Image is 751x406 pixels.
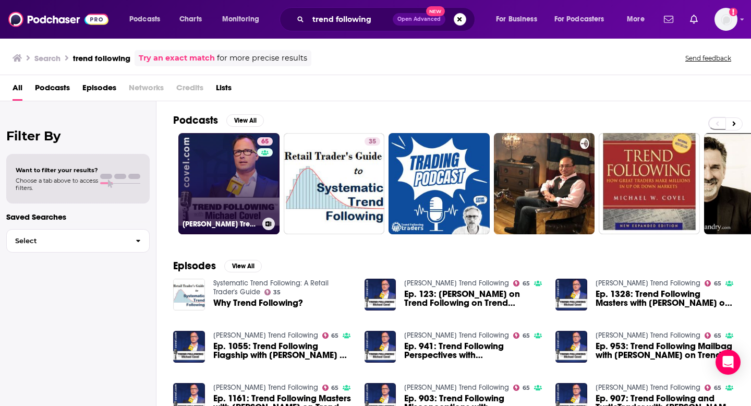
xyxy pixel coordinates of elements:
[34,53,60,63] h3: Search
[8,9,108,29] img: Podchaser - Follow, Share and Rate Podcasts
[596,383,700,392] a: Michael Covel's Trend Following
[426,6,445,16] span: New
[365,331,396,363] img: Ep. 941: Trend Following Perspectives with Michael Covel on Trend Following Radio
[264,289,281,295] a: 35
[213,298,303,307] a: Why Trend Following?
[173,331,205,363] img: Ep. 1055: Trend Following Flagship with Michael Covel on Trend Following Radio
[555,331,587,363] img: Ep. 953: Trend Following Mailbag with Michael Covel on Trend Following Radio
[365,279,396,311] a: Ep. 123: Michael Covel on Trend Following on Trend Following Radio
[365,137,380,146] a: 35
[257,137,273,146] a: 65
[686,10,702,28] a: Show notifications dropdown
[393,13,445,26] button: Open AdvancedNew
[714,8,737,31] button: Show profile menu
[322,385,339,391] a: 65
[129,79,164,101] span: Networks
[226,114,264,127] button: View All
[289,7,485,31] div: Search podcasts, credits, & more...
[404,331,509,340] a: Michael Covel's Trend Following
[222,12,259,27] span: Monitoring
[620,11,658,28] button: open menu
[173,259,216,272] h2: Episodes
[261,137,269,147] span: 65
[596,342,734,360] span: Ep. 953: Trend Following Mailbag with [PERSON_NAME] on Trend Following Radio
[35,79,70,101] a: Podcasts
[596,331,700,340] a: Michael Covel's Trend Following
[404,383,509,392] a: Michael Covel's Trend Following
[513,332,530,339] a: 65
[213,383,318,392] a: Michael Covel's Trend Following
[7,237,127,244] span: Select
[496,12,537,27] span: For Business
[714,333,721,338] span: 65
[404,342,543,360] a: Ep. 941: Trend Following Perspectives with Michael Covel on Trend Following Radio
[216,79,232,101] a: Lists
[331,333,338,338] span: 65
[596,279,700,288] a: Michael Covel's Trend Following
[523,386,530,390] span: 65
[714,8,737,31] img: User Profile
[224,260,262,272] button: View All
[716,350,741,375] div: Open Intercom Messenger
[660,10,677,28] a: Show notifications dropdown
[714,386,721,390] span: 65
[705,280,721,286] a: 65
[489,11,550,28] button: open menu
[179,12,202,27] span: Charts
[173,114,264,127] a: PodcastsView All
[523,333,530,338] span: 65
[705,332,721,339] a: 65
[555,279,587,311] a: Ep. 1328: Trend Following Masters with Michael Covel on Trend Following Radio
[173,259,262,272] a: EpisodesView All
[322,332,339,339] a: 65
[714,8,737,31] span: Logged in as megcassidy
[139,52,215,64] a: Try an exact match
[173,11,208,28] a: Charts
[122,11,174,28] button: open menu
[178,133,280,234] a: 65[PERSON_NAME] Trend Following
[729,8,737,16] svg: Add a profile image
[173,114,218,127] h2: Podcasts
[183,220,258,229] h3: [PERSON_NAME] Trend Following
[6,128,150,144] h2: Filter By
[16,177,98,192] span: Choose a tab above to access filters.
[714,281,721,286] span: 65
[73,53,130,63] h3: trend following
[129,12,160,27] span: Podcasts
[284,133,385,234] a: 35
[513,280,530,286] a: 65
[548,11,620,28] button: open menu
[404,290,543,307] a: Ep. 123: Michael Covel on Trend Following on Trend Following Radio
[596,290,734,307] a: Ep. 1328: Trend Following Masters with Michael Covel on Trend Following Radio
[369,137,376,147] span: 35
[596,290,734,307] span: Ep. 1328: Trend Following Masters with [PERSON_NAME] on Trend Following Radio
[308,11,393,28] input: Search podcasts, credits, & more...
[513,385,530,391] a: 65
[217,52,307,64] span: for more precise results
[596,342,734,360] a: Ep. 953: Trend Following Mailbag with Michael Covel on Trend Following Radio
[273,290,281,295] span: 35
[331,386,338,390] span: 65
[554,12,604,27] span: For Podcasters
[213,342,352,360] span: Ep. 1055: Trend Following Flagship with [PERSON_NAME] on Trend Following Radio
[215,11,273,28] button: open menu
[705,385,721,391] a: 65
[397,17,441,22] span: Open Advanced
[176,79,203,101] span: Credits
[682,54,734,63] button: Send feedback
[13,79,22,101] a: All
[404,279,509,288] a: Michael Covel's Trend Following
[82,79,116,101] span: Episodes
[627,12,645,27] span: More
[6,229,150,253] button: Select
[213,342,352,360] a: Ep. 1055: Trend Following Flagship with Michael Covel on Trend Following Radio
[173,279,205,311] a: Why Trend Following?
